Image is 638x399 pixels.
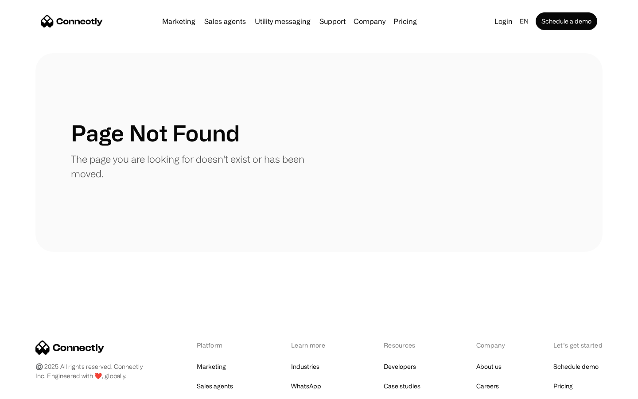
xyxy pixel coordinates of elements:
[354,15,385,27] div: Company
[71,152,319,181] p: The page you are looking for doesn't exist or has been moved.
[520,15,529,27] div: en
[553,360,599,373] a: Schedule demo
[291,360,319,373] a: Industries
[197,360,226,373] a: Marketing
[197,340,245,350] div: Platform
[536,12,597,30] a: Schedule a demo
[18,383,53,396] ul: Language list
[476,360,502,373] a: About us
[251,18,314,25] a: Utility messaging
[316,18,349,25] a: Support
[197,380,233,392] a: Sales agents
[291,340,338,350] div: Learn more
[71,120,240,146] h1: Page Not Found
[291,380,321,392] a: WhatsApp
[384,360,416,373] a: Developers
[390,18,420,25] a: Pricing
[384,380,420,392] a: Case studies
[476,380,499,392] a: Careers
[159,18,199,25] a: Marketing
[553,340,603,350] div: Let’s get started
[201,18,249,25] a: Sales agents
[384,340,430,350] div: Resources
[491,15,516,27] a: Login
[9,383,53,396] aside: Language selected: English
[476,340,507,350] div: Company
[553,380,573,392] a: Pricing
